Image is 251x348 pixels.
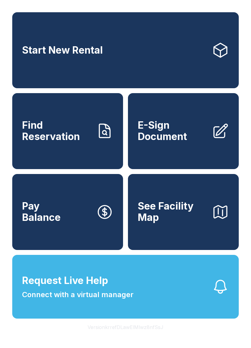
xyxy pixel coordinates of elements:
a: Find Reservation [12,93,123,169]
span: See Facility Map [138,201,207,223]
button: Request Live HelpConnect with a virtual manager [12,255,239,319]
button: VersionkrrefDLawElMlwz8nfSsJ [83,319,168,336]
a: Start New Rental [12,12,239,88]
button: See Facility Map [128,174,239,250]
span: Find Reservation [22,120,91,142]
span: Connect with a virtual manager [22,289,133,300]
span: Start New Rental [22,45,103,56]
span: Request Live Help [22,273,108,288]
span: E-Sign Document [138,120,207,142]
button: PayBalance [12,174,123,250]
a: E-Sign Document [128,93,239,169]
span: Pay Balance [22,201,61,223]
